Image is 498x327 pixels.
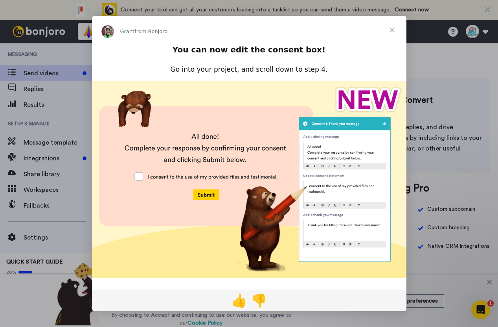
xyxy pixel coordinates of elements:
[232,293,247,308] span: 👍
[120,28,135,34] span: Grant
[101,25,114,38] img: Profile image for Grant
[140,45,358,59] h2: You can now edit the consent box!
[134,28,167,34] span: from Bonjoro
[249,291,269,310] span: 1 reaction
[230,291,249,310] span: thumbs up reaction
[251,293,267,308] span: 👎
[378,16,406,44] span: Close
[140,65,358,74] div: Go into your project, and scroll down to step 4.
